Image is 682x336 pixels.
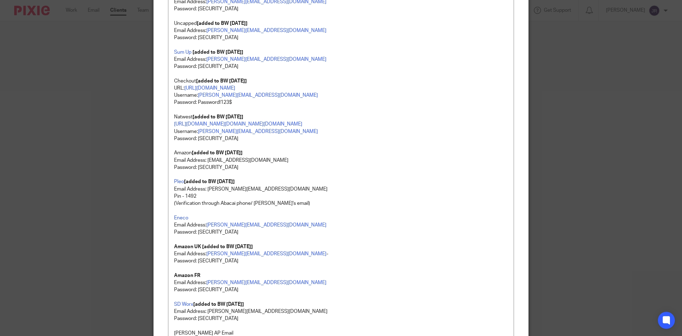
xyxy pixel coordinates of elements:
p: Password: [SECURITY_DATA] [174,229,508,250]
a: [PERSON_NAME][EMAIL_ADDRESS][DOMAIN_NAME] [206,57,326,62]
a: [PERSON_NAME][EMAIL_ADDRESS][DOMAIN_NAME] [206,223,326,228]
p: Pin - 1492 [174,193,508,200]
p: Password: [SECURITY_DATA] [174,315,508,322]
a: [PERSON_NAME][EMAIL_ADDRESS][DOMAIN_NAME] [198,93,318,98]
p: Password: [SECURITY_DATA] [174,135,508,142]
p: Checkout URL: Username: Password: Password!123$ [174,70,508,106]
a: SD Worx [174,302,193,307]
a: [PERSON_NAME][EMAIL_ADDRESS][DOMAIN_NAME] [198,129,318,134]
strong: [added to BW [DATE]] [193,50,243,55]
p: Email Address: [PERSON_NAME][EMAIL_ADDRESS][DOMAIN_NAME] [174,308,508,315]
p: Email Address: Password: [SECURITY_DATA] Email Address: [174,27,508,63]
p: Email Address: - [174,250,508,257]
p: Email Address: [174,279,508,286]
a: Eneco [174,215,188,220]
a: [URL][DOMAIN_NAME][DOMAIN_NAME][DOMAIN_NAME] [174,122,302,127]
strong: [added to BW [DATE]] [193,114,243,119]
p: Password: [SECURITY_DATA] [174,63,508,70]
p: (Verification through Abacai phone/ [PERSON_NAME]'s email) [174,200,508,207]
strong: [added to BW [DATE]] [197,21,248,26]
p: Natwest [174,113,508,121]
a: [PERSON_NAME][EMAIL_ADDRESS][DOMAIN_NAME] [206,28,326,33]
p: Uncapped [174,20,508,27]
p: Email Address: [PERSON_NAME][EMAIL_ADDRESS][DOMAIN_NAME] [174,186,508,193]
p: Username: [174,121,508,135]
p: Password: [SECURITY_DATA] [174,257,508,279]
strong: Amazon UK [added to BW [DATE]] [174,244,253,249]
strong: [added to BW [DATE]] [184,179,235,184]
a: Sum Up [174,50,191,55]
p: Email Address: [174,222,508,229]
p: Password: [SECURITY_DATA] [174,5,508,12]
strong: [added to BW [DATE]] [193,302,244,307]
a: [PERSON_NAME][EMAIL_ADDRESS][DOMAIN_NAME] [206,280,326,285]
strong: [added to BW [DATE]] [196,79,247,84]
p: Password: [SECURITY_DATA] [174,286,508,293]
a: Pleo [174,179,184,184]
p: Email Address: [EMAIL_ADDRESS][DOMAIN_NAME] [174,157,508,164]
p: Amazon [174,149,508,156]
a: [PERSON_NAME][EMAIL_ADDRESS][DOMAIN_NAME] [206,251,326,256]
a: [URL][DOMAIN_NAME] [184,86,235,91]
strong: Amazon FR [174,273,200,278]
p: Password: [SECURITY_DATA] [174,164,508,171]
strong: [added to BW [DATE]] [192,150,243,155]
